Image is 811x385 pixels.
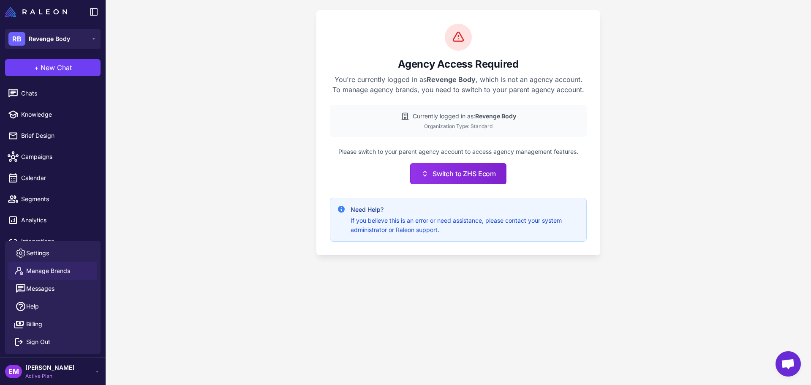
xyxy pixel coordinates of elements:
span: Currently logged in as: [413,112,516,121]
strong: Revenge Body [427,75,476,84]
span: Calendar [21,173,95,183]
p: Please switch to your parent agency account to access agency management features. [330,147,587,156]
span: Manage Brands [26,266,70,276]
span: New Chat [41,63,72,73]
span: Help [26,302,39,311]
div: RB [8,32,25,46]
a: Knowledge [3,106,102,123]
a: Chats [3,85,102,102]
span: Chats [21,89,95,98]
a: Brief Design [3,127,102,145]
div: EM [5,365,22,378]
button: Messages [8,280,97,298]
a: Analytics [3,211,102,229]
a: Raleon Logo [5,7,71,17]
a: Help [8,298,97,315]
p: If you believe this is an error or need assistance, please contact your system administrator or R... [351,216,580,235]
span: Sign Out [26,337,50,347]
span: Integrations [21,237,95,246]
span: Billing [26,319,42,329]
h4: Need Help? [351,205,580,214]
a: Integrations [3,232,102,250]
a: Campaigns [3,148,102,166]
button: RBRevenge Body [5,29,101,49]
span: Segments [21,194,95,204]
strong: Revenge Body [475,112,516,120]
span: Brief Design [21,131,95,140]
div: Organization Type: Standard [337,123,580,130]
button: Sign Out [8,333,97,351]
span: Messages [26,284,54,293]
span: + [34,63,39,73]
a: Calendar [3,169,102,187]
button: Switch to ZHS Ecom [410,163,506,184]
span: Settings [26,248,49,258]
a: Segments [3,190,102,208]
span: Analytics [21,216,95,225]
img: Raleon Logo [5,7,67,17]
span: Campaigns [21,152,95,161]
span: Knowledge [21,110,95,119]
a: Chat abierto [776,351,801,377]
span: Active Plan [25,372,74,380]
p: You're currently logged in as , which is not an agency account. To manage agency brands, you need... [330,74,587,95]
span: [PERSON_NAME] [25,363,74,372]
button: +New Chat [5,59,101,76]
h2: Agency Access Required [330,57,587,71]
span: Revenge Body [29,34,70,44]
